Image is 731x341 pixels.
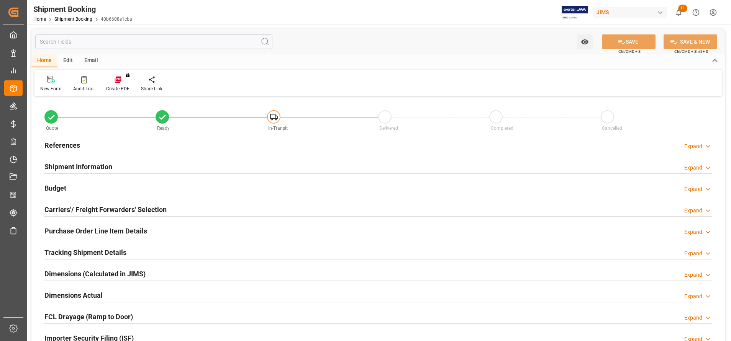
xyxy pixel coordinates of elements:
[687,4,705,21] button: Help Center
[618,49,641,54] span: Ctrl/CMD + S
[562,6,588,19] img: Exertis%20JAM%20-%20Email%20Logo.jpg_1722504956.jpg
[664,34,717,49] button: SAVE & NEW
[44,162,112,172] h2: Shipment Information
[684,250,702,258] div: Expand
[593,5,670,20] button: JIMS
[684,271,702,279] div: Expand
[491,126,513,131] span: Completed
[670,4,687,21] button: show 11 new notifications
[678,5,687,12] span: 11
[602,126,622,131] span: Cancelled
[44,140,80,150] h2: References
[44,290,103,300] h2: Dimensions Actual
[44,183,66,193] h2: Budget
[40,85,62,92] div: New Form
[684,185,702,193] div: Expand
[44,312,133,322] h2: FCL Drayage (Ramp to Door)
[674,49,708,54] span: Ctrl/CMD + Shift + S
[268,126,288,131] span: In-Transit
[57,54,79,67] div: Edit
[157,126,170,131] span: Ready
[684,314,702,322] div: Expand
[54,16,92,22] a: Shipment Booking
[44,247,126,258] h2: Tracking Shipment Details
[684,142,702,150] div: Expand
[33,16,46,22] a: Home
[31,54,57,67] div: Home
[44,226,147,236] h2: Purchase Order Line Item Details
[73,85,95,92] div: Audit Trail
[35,34,272,49] input: Search Fields
[684,228,702,236] div: Expand
[684,207,702,215] div: Expand
[602,34,656,49] button: SAVE
[44,204,167,215] h2: Carriers'/ Freight Forwarders' Selection
[46,126,58,131] span: Quote
[44,269,146,279] h2: Dimensions (Calculated in JIMS)
[141,85,162,92] div: Share Link
[33,3,132,15] div: Shipment Booking
[593,7,667,18] div: JIMS
[684,164,702,172] div: Expand
[79,54,104,67] div: Email
[379,126,398,131] span: Delivered
[577,34,593,49] button: open menu
[684,292,702,300] div: Expand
